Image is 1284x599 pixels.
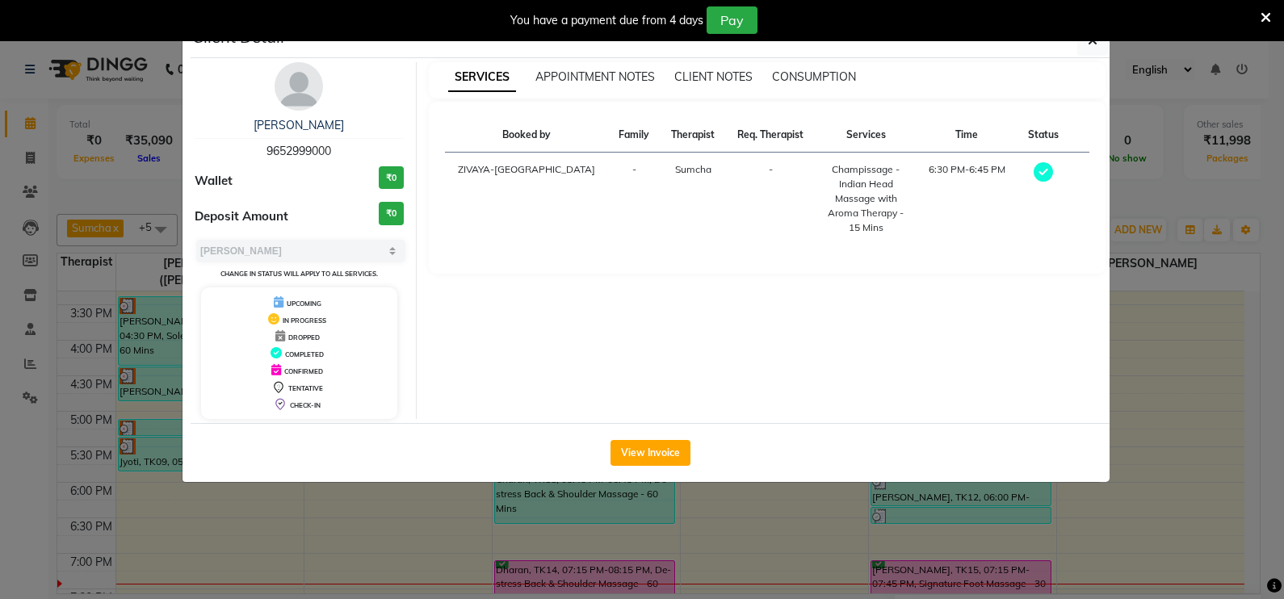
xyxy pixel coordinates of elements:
[445,118,608,153] th: Booked by
[379,166,404,190] h3: ₹0
[675,163,711,175] span: Sumcha
[726,153,816,245] td: -
[254,118,344,132] a: [PERSON_NAME]
[674,69,753,84] span: CLIENT NOTES
[510,12,703,29] div: You have a payment due from 4 days
[287,299,321,308] span: UPCOMING
[726,118,816,153] th: Req. Therapist
[290,401,321,409] span: CHECK-IN
[917,118,1017,153] th: Time
[772,69,856,84] span: CONSUMPTION
[608,153,661,245] td: -
[283,316,326,325] span: IN PROGRESS
[707,6,757,34] button: Pay
[917,153,1017,245] td: 6:30 PM-6:45 PM
[284,367,323,375] span: CONFIRMED
[195,207,288,226] span: Deposit Amount
[448,63,516,92] span: SERVICES
[608,118,661,153] th: Family
[661,118,726,153] th: Therapist
[1017,118,1069,153] th: Status
[195,172,233,191] span: Wallet
[535,69,655,84] span: APPOINTMENT NOTES
[379,202,404,225] h3: ₹0
[275,62,323,111] img: avatar
[611,440,690,466] button: View Invoice
[285,350,324,358] span: COMPLETED
[288,384,323,392] span: TENTATIVE
[288,333,320,341] span: DROPPED
[825,162,907,235] div: Champissage - Indian Head Massage with Aroma Therapy - 15 Mins
[220,270,378,278] small: Change in status will apply to all services.
[816,118,917,153] th: Services
[266,144,331,158] span: 9652999000
[445,153,608,245] td: ZIVAYA-[GEOGRAPHIC_DATA]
